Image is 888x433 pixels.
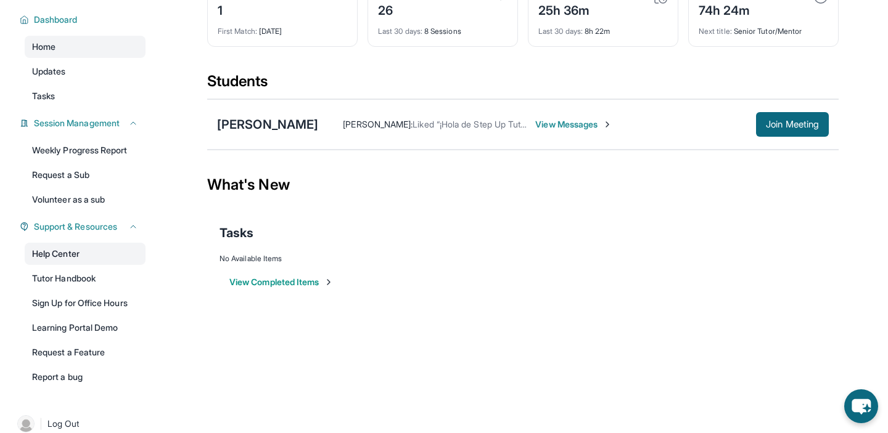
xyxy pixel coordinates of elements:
a: Request a Sub [25,164,146,186]
div: [PERSON_NAME] [217,116,318,133]
span: Tasks [220,224,253,241]
a: Help Center [25,243,146,265]
div: What's New [207,158,839,212]
button: Dashboard [29,14,138,26]
span: Last 30 days : [538,26,583,36]
a: Learning Portal Demo [25,317,146,339]
span: Dashboard [34,14,78,26]
span: First Match : [218,26,257,36]
button: chat-button [844,389,878,423]
span: Tasks [32,90,55,102]
button: Support & Resources [29,221,138,233]
button: Session Management [29,117,138,129]
a: Updates [25,60,146,83]
div: Students [207,71,839,99]
span: Next title : [699,26,732,36]
span: | [39,416,43,431]
a: Request a Feature [25,341,146,363]
span: Updates [32,65,66,78]
div: 8 Sessions [378,19,508,36]
a: Sign Up for Office Hours [25,292,146,314]
span: View Messages [535,118,612,131]
span: Session Management [34,117,120,129]
span: Join Meeting [766,121,819,128]
span: Last 30 days : [378,26,422,36]
span: Log Out [47,418,80,430]
span: [PERSON_NAME] : [343,119,413,129]
div: Senior Tutor/Mentor [699,19,828,36]
button: Join Meeting [756,112,829,137]
div: 8h 22m [538,19,668,36]
button: View Completed Items [229,276,334,288]
a: Report a bug [25,366,146,388]
span: Home [32,41,55,53]
img: user-img [17,415,35,432]
a: Weekly Progress Report [25,139,146,161]
a: Volunteer as a sub [25,188,146,211]
div: [DATE] [218,19,347,36]
a: Tutor Handbook [25,267,146,289]
span: Support & Resources [34,221,117,233]
a: Tasks [25,85,146,107]
img: Chevron-Right [602,119,612,129]
div: No Available Items [220,254,826,264]
a: Home [25,36,146,58]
